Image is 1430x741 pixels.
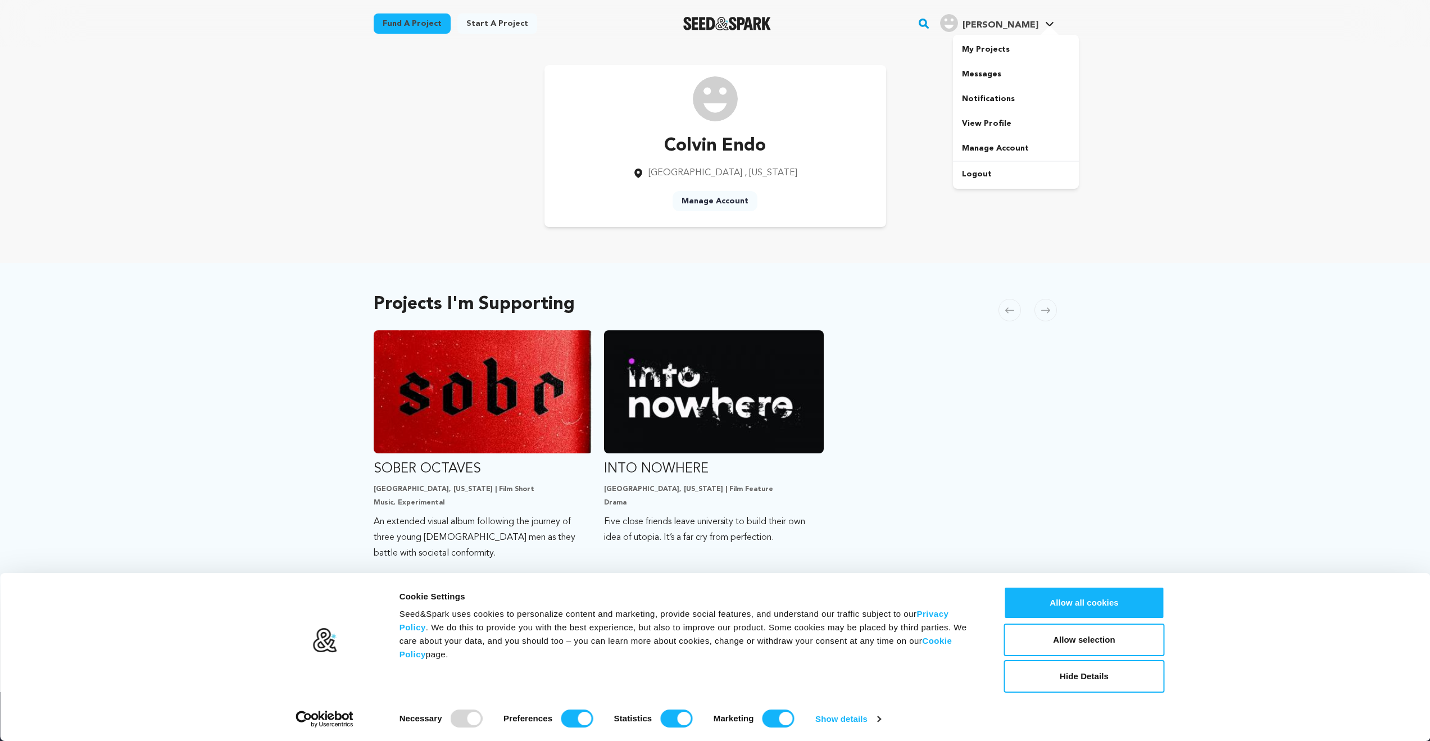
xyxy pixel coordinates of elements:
[374,297,575,312] h2: Projects I'm Supporting
[399,705,400,706] legend: Consent Selection
[683,17,771,30] img: Seed&Spark Logo Dark Mode
[374,460,593,478] p: SOBER OCTAVES
[744,169,797,178] span: , [US_STATE]
[953,111,1079,136] a: View Profile
[648,169,742,178] span: [GEOGRAPHIC_DATA]
[614,713,652,723] strong: Statistics
[938,12,1056,35] span: Colvin E.'s Profile
[940,14,1038,32] div: Colvin E.'s Profile
[400,607,979,661] div: Seed&Spark uses cookies to personalize content and marketing, provide social features, and unders...
[400,713,442,723] strong: Necessary
[953,87,1079,111] a: Notifications
[714,713,754,723] strong: Marketing
[374,485,593,494] p: [GEOGRAPHIC_DATA], [US_STATE] | Film Short
[940,14,958,32] img: user.png
[1004,660,1165,693] button: Hide Details
[633,133,797,160] p: Colvin Endo
[673,191,757,211] a: Manage Account
[312,628,337,653] img: logo
[1004,587,1165,619] button: Allow all cookies
[503,713,552,723] strong: Preferences
[604,330,824,545] a: Fund INTO NOWHERE
[457,13,537,34] a: Start a project
[374,13,451,34] a: Fund a project
[815,711,880,728] a: Show details
[963,21,1038,30] span: [PERSON_NAME]
[400,590,979,603] div: Cookie Settings
[275,711,374,728] a: Usercentrics Cookiebot - opens in a new window
[374,330,593,561] a: Fund SOBER OCTAVES
[938,12,1056,32] a: Colvin E.'s Profile
[953,37,1079,62] a: My Projects
[604,460,824,478] p: INTO NOWHERE
[604,485,824,494] p: [GEOGRAPHIC_DATA], [US_STATE] | Film Feature
[693,76,738,121] img: /img/default-images/user/medium/user.png image
[953,162,1079,187] a: Logout
[604,514,824,545] p: Five close friends leave university to build their own idea of utopia. It’s a far cry from perfec...
[374,498,593,507] p: Music, Experimental
[953,62,1079,87] a: Messages
[1004,624,1165,656] button: Allow selection
[683,17,771,30] a: Seed&Spark Homepage
[374,514,593,561] p: An extended visual album following the journey of three young [DEMOGRAPHIC_DATA] men as they batt...
[604,498,824,507] p: Drama
[953,136,1079,161] a: Manage Account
